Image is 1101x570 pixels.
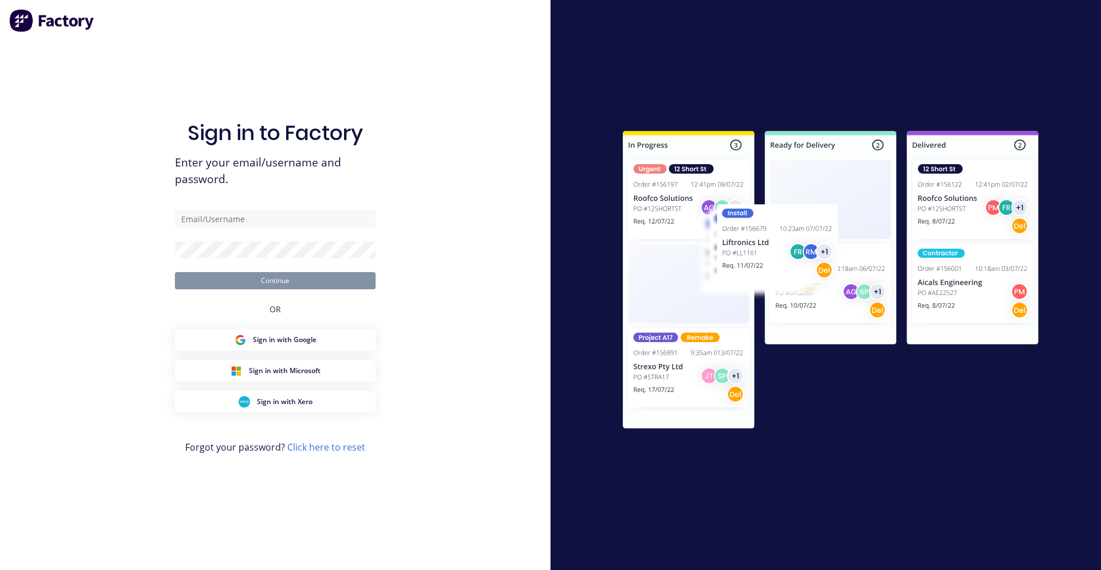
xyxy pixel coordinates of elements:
[287,441,365,453] a: Click here to reset
[185,440,365,454] span: Forgot your password?
[175,360,376,382] button: Microsoft Sign inSign in with Microsoft
[253,335,317,345] span: Sign in with Google
[257,397,313,407] span: Sign in with Xero
[270,289,281,329] div: OR
[175,391,376,413] button: Xero Sign inSign in with Xero
[9,9,95,32] img: Factory
[175,210,376,227] input: Email/Username
[175,329,376,351] button: Google Sign inSign in with Google
[175,154,376,188] span: Enter your email/username and password.
[231,365,242,377] img: Microsoft Sign in
[239,396,250,408] img: Xero Sign in
[598,108,1064,456] img: Sign in
[188,121,363,145] h1: Sign in to Factory
[249,366,321,376] span: Sign in with Microsoft
[175,272,376,289] button: Continue
[235,334,246,346] img: Google Sign in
